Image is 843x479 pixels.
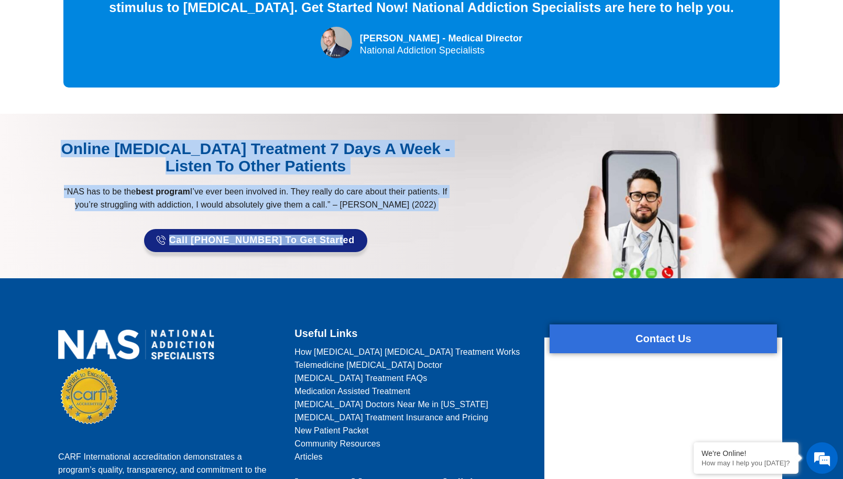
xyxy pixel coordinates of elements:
[294,450,322,463] span: Articles
[294,424,531,437] a: New Patient Packet
[294,437,380,450] span: Community Resources
[58,330,214,360] img: national addiction specialists online suboxone doctors clinic for opioid addiction treatment
[294,372,427,385] span: [MEDICAL_DATA] Treatment FAQs
[360,46,522,55] div: National Addiction Specialists
[53,140,458,175] div: Online [MEDICAL_DATA] Treatment 7 Days A Week - Listen to Other Patients
[53,185,458,211] p: “NAS has to be the I’ve ever been involved in. They really do care about their patients. If you’r...
[294,345,531,358] a: How [MEDICAL_DATA] [MEDICAL_DATA] Treatment Works
[294,345,520,358] span: How [MEDICAL_DATA] [MEDICAL_DATA] Treatment Works
[172,5,197,30] div: Minimize live chat window
[70,55,192,69] div: Chat with us now
[61,132,145,238] span: We're online!
[360,31,522,46] div: [PERSON_NAME] - Medical Director
[294,411,531,424] a: [MEDICAL_DATA] Treatment Insurance and Pricing
[294,398,531,411] a: [MEDICAL_DATA] Doctors Near Me in [US_STATE]
[294,398,488,411] span: [MEDICAL_DATA] Doctors Near Me in [US_STATE]
[321,27,352,58] img: national addictiion specialists suboxone doctors dr chad elkin
[294,358,442,372] span: Telemedicine [MEDICAL_DATA] Doctor
[702,449,791,458] div: We're Online!
[12,54,27,70] div: Navigation go back
[294,324,531,343] h2: Useful Links
[5,286,200,323] textarea: Type your message and hit 'Enter'
[294,424,368,437] span: New Patient Packet
[550,330,777,348] h2: Contact Us
[61,367,117,424] img: CARF Seal
[136,187,190,196] strong: best program
[169,235,355,246] span: Call [PHONE_NUMBER] to Get Started
[294,450,531,463] a: Articles
[294,372,531,385] a: [MEDICAL_DATA] Treatment FAQs
[294,358,531,372] a: Telemedicine [MEDICAL_DATA] Doctor
[294,411,488,424] span: [MEDICAL_DATA] Treatment Insurance and Pricing
[294,385,410,398] span: Medication Assisted Treatment
[294,437,531,450] a: Community Resources
[702,459,791,467] p: How may I help you today?
[294,385,531,398] a: Medication Assisted Treatment
[144,229,367,252] a: Call [PHONE_NUMBER] to Get Started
